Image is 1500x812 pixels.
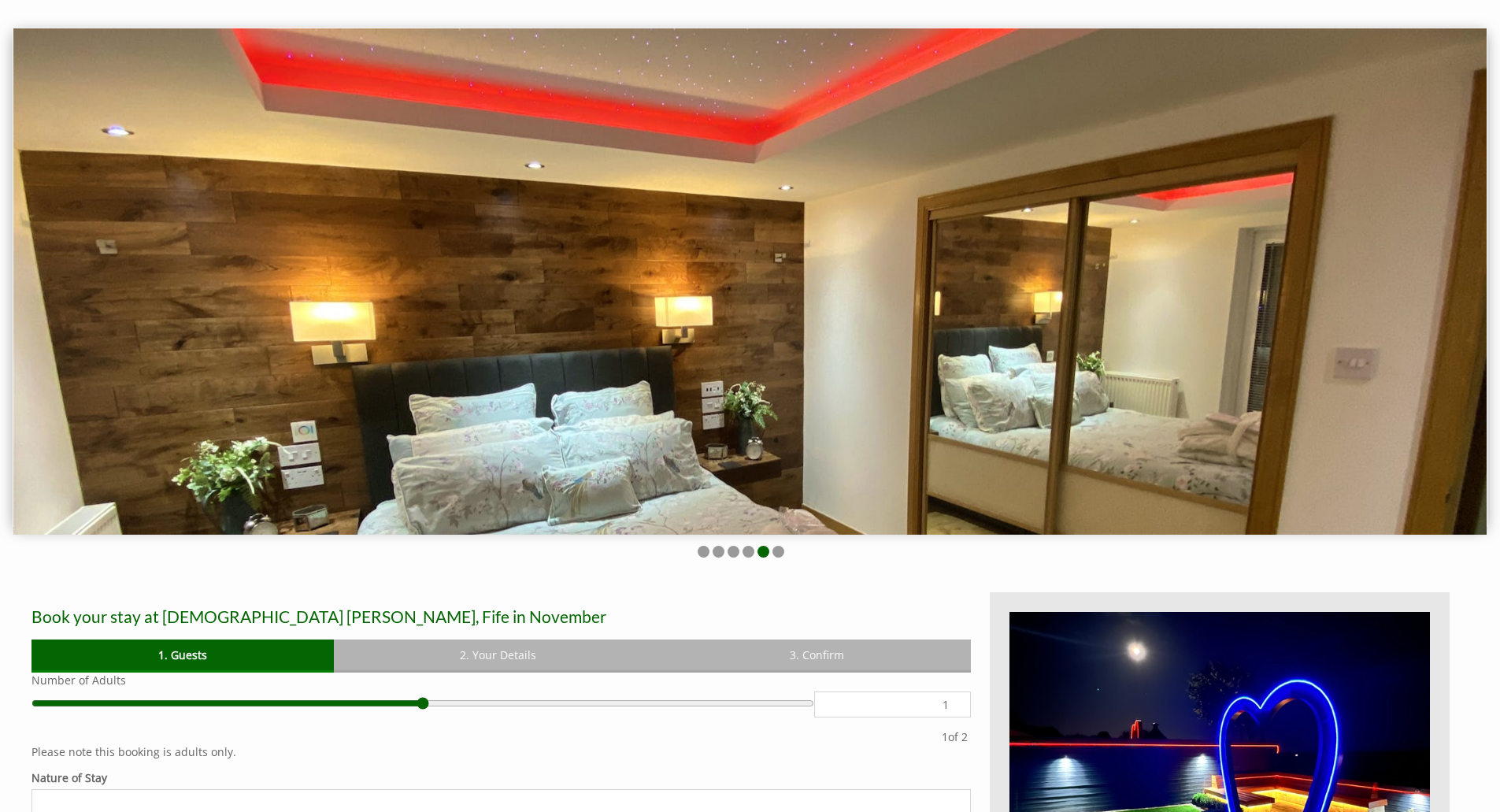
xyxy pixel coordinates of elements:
p: Please note this booking is adults only. [31,744,971,759]
label: Number of Adults [31,673,971,688]
a: 1. Guests [31,640,334,670]
div: of 2 [939,729,971,744]
label: Nature of Stay [31,770,971,785]
a: 3. Confirm [663,640,971,670]
h2: Book your stay at [DEMOGRAPHIC_DATA] [PERSON_NAME], Fife in November [31,606,971,626]
span: 1 [942,729,948,744]
a: 2. Your Details [334,640,664,670]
